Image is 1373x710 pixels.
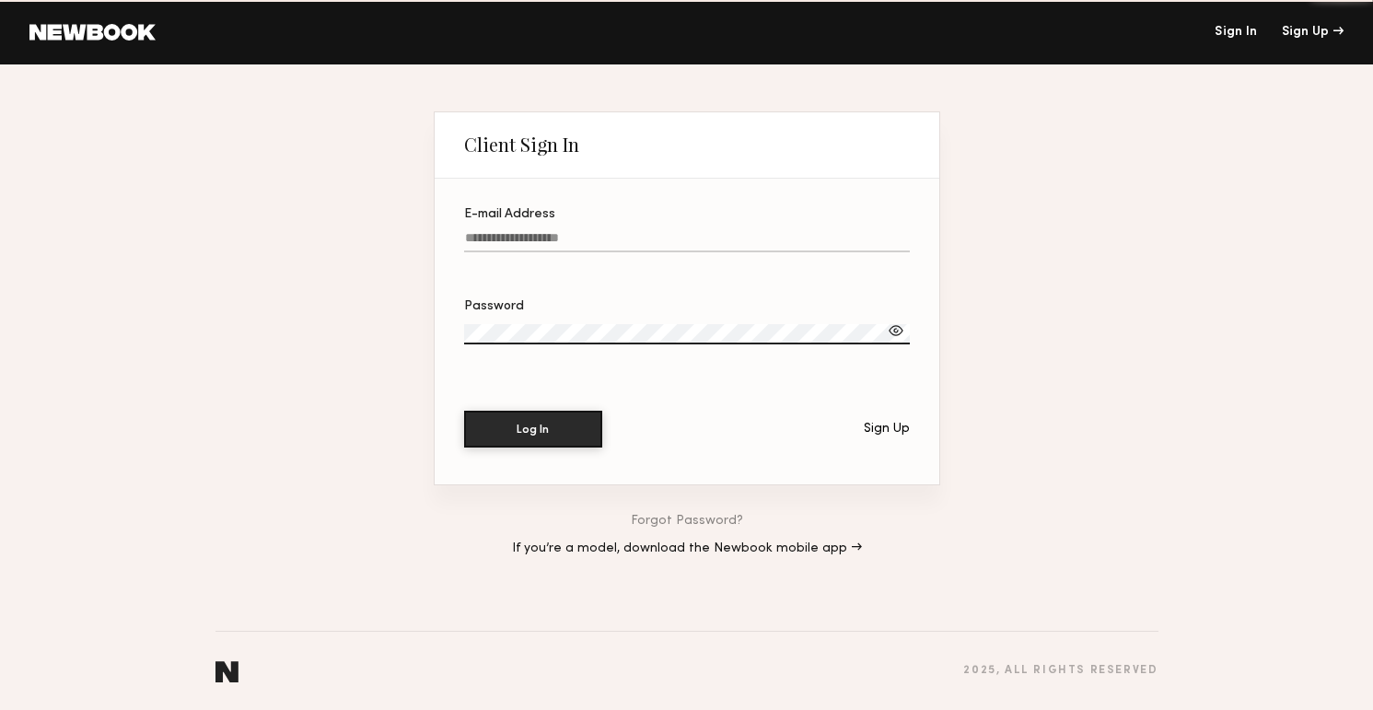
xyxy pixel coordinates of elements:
div: 2025 , all rights reserved [963,665,1158,677]
a: If you’re a model, download the Newbook mobile app → [512,542,862,555]
button: Log In [464,411,602,448]
div: Sign Up [1282,26,1344,39]
input: Password [464,324,910,344]
div: Client Sign In [464,134,579,156]
div: E-mail Address [464,208,910,221]
a: Forgot Password? [631,515,743,528]
a: Sign In [1215,26,1257,39]
div: Sign Up [864,423,910,436]
input: E-mail Address [464,231,910,252]
div: Password [464,300,910,313]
